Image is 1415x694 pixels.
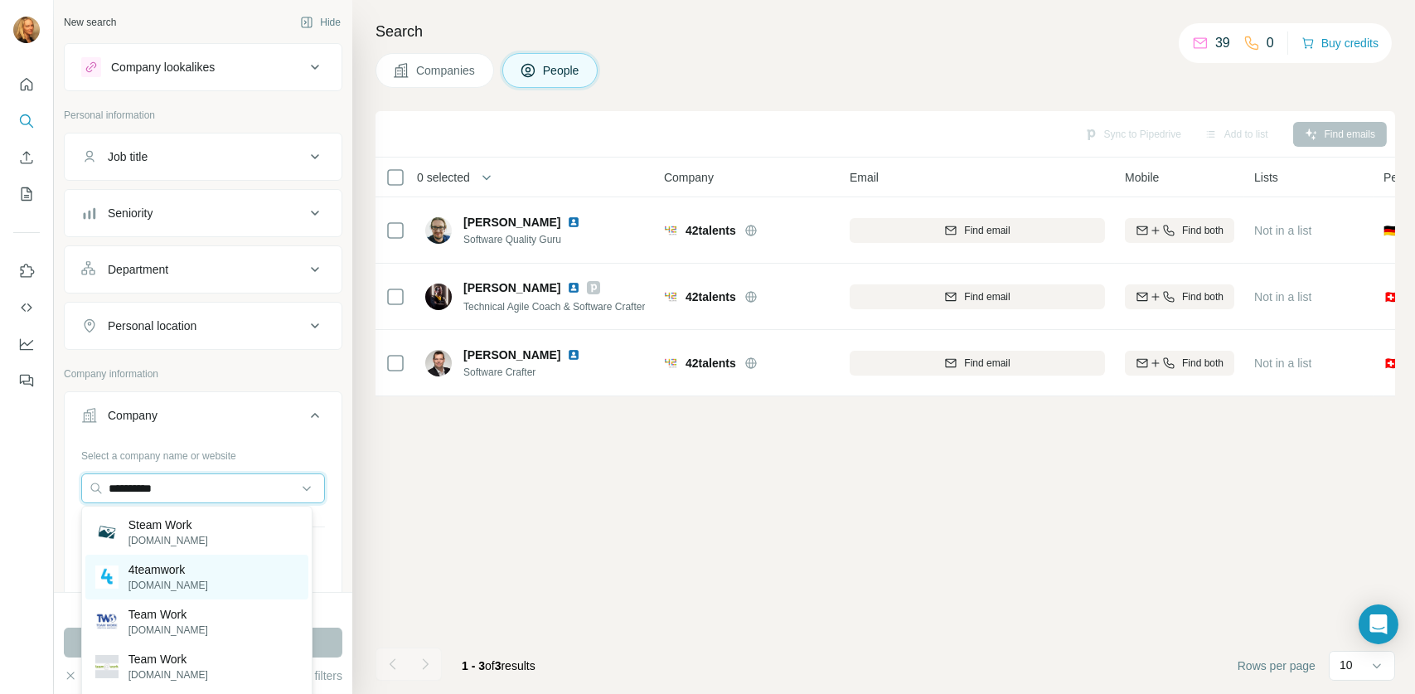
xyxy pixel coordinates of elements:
span: 🇨🇭 [1384,289,1398,305]
div: Job title [108,148,148,165]
span: 0 selected [417,169,470,186]
button: Dashboard [13,329,40,359]
button: Enrich CSV [13,143,40,172]
button: Find both [1125,351,1234,376]
img: Avatar [425,350,452,376]
img: Logo of 42talents [664,224,677,237]
button: Find email [850,284,1105,309]
span: Find both [1182,289,1224,304]
div: New search [64,15,116,30]
img: Team Work [95,610,119,633]
p: Personal information [64,108,342,123]
button: Use Surfe on LinkedIn [13,256,40,286]
p: 10 [1340,657,1353,673]
span: Find email [964,356,1010,371]
span: Find email [964,289,1010,304]
img: Team Work [95,655,119,678]
button: Find both [1125,218,1234,243]
button: Personal location [65,306,342,346]
img: Avatar [425,284,452,310]
span: 🇨🇭 [1384,355,1398,371]
span: Not in a list [1254,357,1311,370]
h4: Search [376,20,1395,43]
p: Team Work [128,606,208,623]
button: Buy credits [1301,32,1379,55]
span: 3 [495,659,502,672]
p: [DOMAIN_NAME] [128,533,208,548]
button: Find both [1125,284,1234,309]
span: Email [850,169,879,186]
p: Team Work [128,651,208,667]
img: Steam Work [95,521,119,544]
span: [PERSON_NAME] [463,214,560,231]
button: Seniority [65,193,342,233]
p: 4teamwork [128,561,208,578]
p: 39 [1215,33,1230,53]
img: Logo of 42talents [664,290,677,303]
button: Company [65,396,342,442]
p: Company information [64,366,342,381]
p: [DOMAIN_NAME] [128,623,208,638]
span: Software Quality Guru [463,232,600,247]
button: Clear [64,667,111,684]
img: LinkedIn logo [567,281,580,294]
img: 4teamwork [95,565,119,589]
button: Feedback [13,366,40,396]
span: Rows per page [1238,658,1316,674]
span: 🇩🇪 [1384,222,1398,239]
p: [DOMAIN_NAME] [128,667,208,682]
span: Find both [1182,356,1224,371]
span: of [485,659,495,672]
button: Quick start [13,70,40,99]
span: Technical Agile Coach & Software Crafter [463,301,645,313]
span: 42talents [686,355,736,371]
button: Hide [288,10,352,35]
span: 1 - 3 [462,659,485,672]
span: Software Crafter [463,365,600,380]
img: Logo of 42talents [664,357,677,370]
button: Job title [65,137,342,177]
button: Company lookalikes [65,47,342,87]
span: [PERSON_NAME] [463,347,560,363]
span: Companies [416,62,477,79]
span: Find both [1182,223,1224,238]
button: Department [65,250,342,289]
span: [PERSON_NAME] [463,279,560,296]
span: Mobile [1125,169,1159,186]
p: 0 [1267,33,1274,53]
span: 42talents [686,222,736,239]
img: Avatar [425,217,452,244]
div: Open Intercom Messenger [1359,604,1398,644]
span: Company [664,169,714,186]
span: Not in a list [1254,290,1311,303]
span: People [543,62,581,79]
div: Personal location [108,318,196,334]
button: Use Surfe API [13,293,40,323]
div: Department [108,261,168,278]
img: LinkedIn logo [567,348,580,362]
button: Find email [850,351,1105,376]
div: Seniority [108,205,153,221]
div: Select a company name or website [81,442,325,463]
span: Find email [964,223,1010,238]
div: Company lookalikes [111,59,215,75]
span: results [462,659,535,672]
div: Company [108,407,157,424]
img: LinkedIn logo [567,216,580,229]
span: Not in a list [1254,224,1311,237]
button: My lists [13,179,40,209]
p: [DOMAIN_NAME] [128,578,208,593]
span: 42talents [686,289,736,305]
button: Search [13,106,40,136]
p: Steam Work [128,517,208,533]
img: Avatar [13,17,40,43]
span: Lists [1254,169,1278,186]
button: Find email [850,218,1105,243]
